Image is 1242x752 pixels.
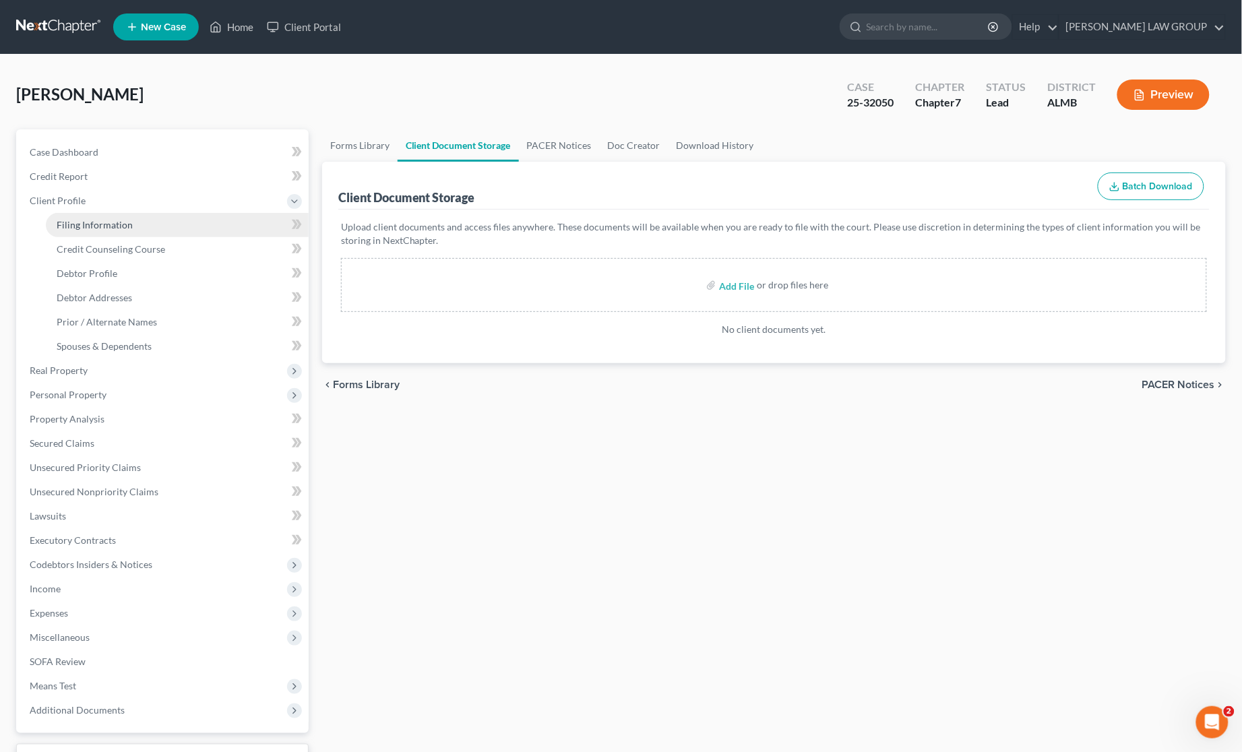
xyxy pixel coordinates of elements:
[30,170,88,182] span: Credit Report
[46,213,309,237] a: Filing Information
[1059,15,1225,39] a: [PERSON_NAME] LAW GROUP
[30,195,86,206] span: Client Profile
[986,80,1026,95] div: Status
[260,15,348,39] a: Client Portal
[338,189,475,206] div: Client Document Storage
[46,237,309,261] a: Credit Counseling Course
[19,650,309,674] a: SOFA Review
[30,389,106,400] span: Personal Property
[141,22,186,32] span: New Case
[669,129,762,162] a: Download History
[46,261,309,286] a: Debtor Profile
[915,80,964,95] div: Chapter
[322,129,398,162] a: Forms Library
[1117,80,1210,110] button: Preview
[30,607,68,619] span: Expenses
[341,220,1207,247] p: Upload client documents and access files anywhere. These documents will be available when you are...
[341,323,1207,336] p: No client documents yet.
[600,129,669,162] a: Doc Creator
[1215,379,1226,390] i: chevron_right
[847,80,894,95] div: Case
[19,480,309,504] a: Unsecured Nonpriority Claims
[30,704,125,716] span: Additional Documents
[57,268,117,279] span: Debtor Profile
[30,413,104,425] span: Property Analysis
[519,129,600,162] a: PACER Notices
[30,365,88,376] span: Real Property
[16,84,144,104] span: [PERSON_NAME]
[1123,181,1193,192] span: Batch Download
[19,164,309,189] a: Credit Report
[333,379,400,390] span: Forms Library
[19,456,309,480] a: Unsecured Priority Claims
[57,316,157,327] span: Prior / Alternate Names
[57,340,152,352] span: Spouses & Dependents
[1013,15,1058,39] a: Help
[19,431,309,456] a: Secured Claims
[57,219,133,230] span: Filing Information
[1047,80,1096,95] div: District
[1142,379,1215,390] span: PACER Notices
[19,504,309,528] a: Lawsuits
[19,407,309,431] a: Property Analysis
[30,437,94,449] span: Secured Claims
[1047,95,1096,111] div: ALMB
[322,379,333,390] i: chevron_left
[1142,379,1226,390] button: PACER Notices chevron_right
[30,656,86,667] span: SOFA Review
[19,140,309,164] a: Case Dashboard
[955,96,961,108] span: 7
[46,310,309,334] a: Prior / Alternate Names
[1196,706,1229,739] iframe: Intercom live chat
[46,286,309,310] a: Debtor Addresses
[30,486,158,497] span: Unsecured Nonpriority Claims
[203,15,260,39] a: Home
[57,292,132,303] span: Debtor Addresses
[1224,706,1235,717] span: 2
[986,95,1026,111] div: Lead
[757,278,828,292] div: or drop files here
[30,631,90,643] span: Miscellaneous
[46,334,309,358] a: Spouses & Dependents
[30,534,116,546] span: Executory Contracts
[398,129,519,162] a: Client Document Storage
[30,680,76,691] span: Means Test
[30,146,98,158] span: Case Dashboard
[322,379,400,390] button: chevron_left Forms Library
[847,95,894,111] div: 25-32050
[30,583,61,594] span: Income
[1098,173,1204,201] button: Batch Download
[19,528,309,553] a: Executory Contracts
[30,559,152,570] span: Codebtors Insiders & Notices
[915,95,964,111] div: Chapter
[30,462,141,473] span: Unsecured Priority Claims
[57,243,165,255] span: Credit Counseling Course
[867,14,990,39] input: Search by name...
[30,510,66,522] span: Lawsuits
